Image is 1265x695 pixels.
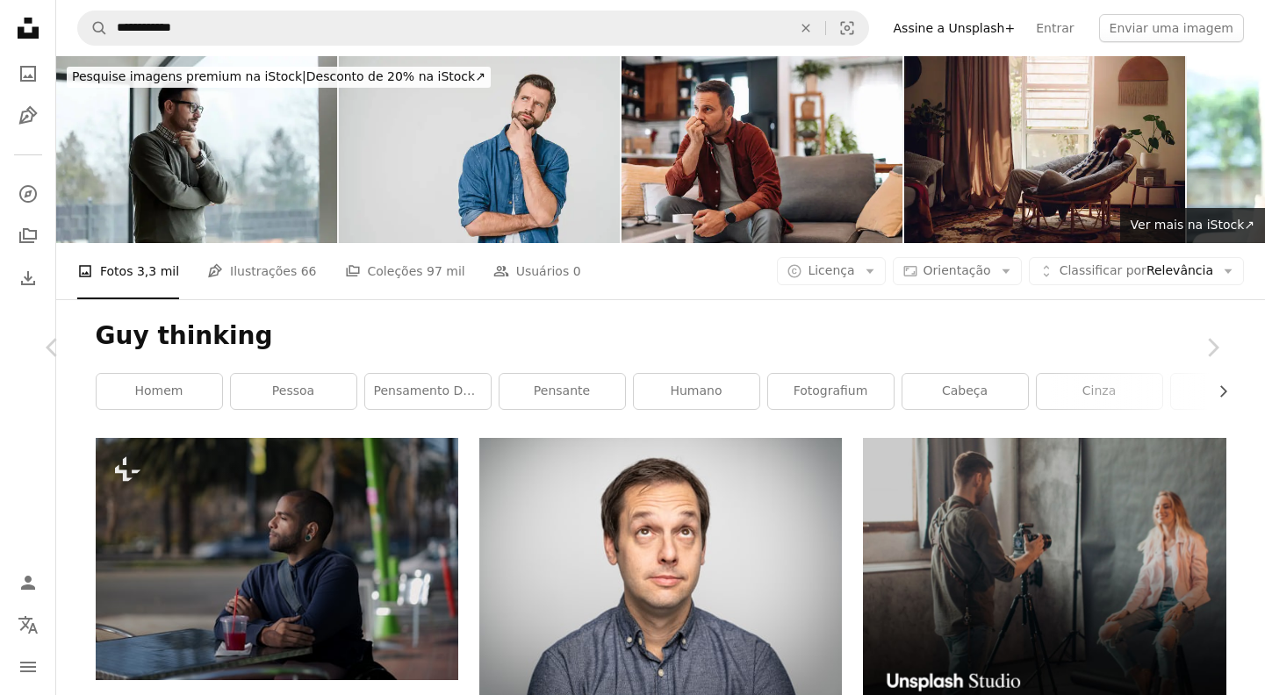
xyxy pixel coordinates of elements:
button: Pesquise na Unsplash [78,11,108,45]
a: fotografium [768,374,894,409]
a: pensante [500,374,625,409]
span: Relevância [1060,262,1213,280]
a: pessoa [231,374,356,409]
a: cinza [1037,374,1162,409]
span: 97 mil [427,262,465,281]
form: Pesquise conteúdo visual em todo o site [77,11,869,46]
button: Idioma [11,607,46,642]
a: Ilustrações [11,98,46,133]
img: um homem sentado em uma mesa com uma bebida [96,438,458,679]
a: Fotos [11,56,46,91]
a: Assine a Unsplash+ [883,14,1026,42]
button: Enviar uma imagem [1099,14,1244,42]
a: pensamento do homem [365,374,491,409]
button: Pesquisa visual [826,11,868,45]
a: Usuários 0 [493,243,581,299]
h1: Guy thinking [96,320,1226,352]
img: Tiro de um jovem relaxando em uma cadeira em casa [904,56,1185,243]
a: Pesquise imagens premium na iStock|Desconto de 20% na iStock↗ [56,56,501,98]
a: Coleções 97 mil [345,243,465,299]
a: Entrar / Cadastrar-se [11,565,46,600]
a: Ilustrações 66 [207,243,316,299]
a: um homem sentado em uma mesa com uma bebida [96,550,458,566]
button: Orientação [893,257,1022,285]
a: Histórico de downloads [11,261,46,296]
a: cabeça [902,374,1028,409]
a: um homem com um olhar surpreso em seu rosto [479,559,842,575]
img: Homem despreocupado sonhando acordado perto da janela. [56,56,337,243]
a: homem [97,374,222,409]
span: Licença [808,263,854,277]
button: Classificar porRelevância [1029,257,1244,285]
img: Pensativo pensativo contemplando jovem caucasiano pensando no futuro, planejando nova startup olh... [339,56,620,243]
span: Orientação [924,263,991,277]
a: Ver mais na iStock↗ [1120,208,1265,243]
a: Entrar [1025,14,1084,42]
span: Pesquise imagens premium na iStock | [72,69,306,83]
button: Menu [11,649,46,684]
a: Próximo [1160,263,1265,432]
img: Homem preocupado sentado no sofá em casa mordendo as unhas [622,56,902,243]
span: 0 [573,262,581,281]
span: Ver mais na iStock ↗ [1131,218,1254,232]
span: Desconto de 20% na iStock ↗ [72,69,485,83]
button: Licença [777,257,885,285]
span: Classificar por [1060,263,1146,277]
button: Limpar [787,11,825,45]
a: Coleções [11,219,46,254]
a: humano [634,374,759,409]
a: Explorar [11,176,46,211]
span: 66 [301,262,317,281]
